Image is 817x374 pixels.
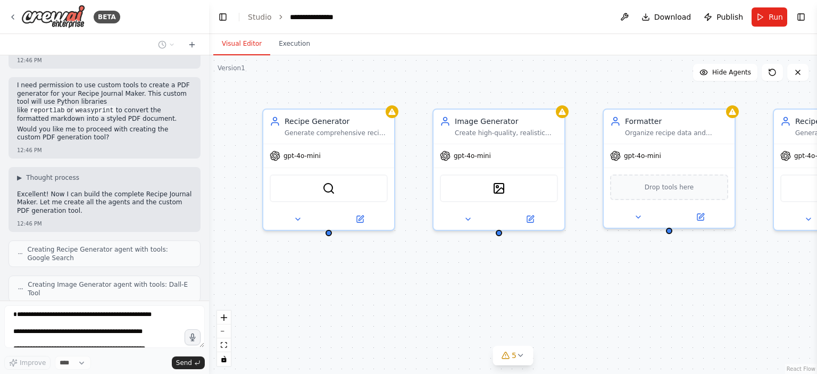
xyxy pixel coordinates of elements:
[17,173,22,182] span: ▶
[218,64,245,72] div: Version 1
[17,146,192,154] div: 12:46 PM
[17,126,192,142] p: Would you like me to proceed with creating the custom PDF generation tool?
[26,173,79,182] span: Thought process
[4,356,51,370] button: Improve
[322,182,335,195] img: SerplyWebSearchTool
[637,7,696,27] button: Download
[21,5,85,29] img: Logo
[512,350,516,361] span: 5
[712,68,751,77] span: Hide Agents
[716,12,743,22] span: Publish
[17,190,192,215] p: Excellent! Now I can build the complete Recipe Journal Maker. Let me create all the agents and th...
[693,64,757,81] button: Hide Agents
[625,116,728,127] div: Formatter
[154,38,179,51] button: Switch to previous chat
[670,211,730,223] button: Open in side panel
[94,11,120,23] div: BETA
[455,129,558,137] div: Create high-quality, realistic cooking step illustrations for each recipe step, generating clear ...
[645,182,694,193] span: Drop tools here
[794,10,808,24] button: Show right sidebar
[28,280,191,297] span: Creating Image Generator agent with tools: Dall-E Tool
[17,220,192,228] div: 12:46 PM
[752,7,787,27] button: Run
[248,13,272,21] a: Studio
[284,152,321,160] span: gpt-4o-mini
[217,338,231,352] button: fit view
[213,33,270,55] button: Visual Editor
[493,346,533,365] button: 5
[270,33,319,55] button: Execution
[176,359,192,367] span: Send
[262,109,395,231] div: Recipe GeneratorGenerate comprehensive recipe data for {dish_name}, including a detailed ingredie...
[455,116,558,127] div: Image Generator
[624,152,661,160] span: gpt-4o-mini
[217,311,231,366] div: React Flow controls
[330,213,390,226] button: Open in side panel
[217,325,231,338] button: zoom out
[787,366,815,372] a: React Flow attribution
[185,329,201,345] button: Click to speak your automation idea
[73,106,116,115] code: weasyprint
[20,359,46,367] span: Improve
[27,245,191,262] span: Creating Recipe Generator agent with tools: Google Search
[172,356,205,369] button: Send
[215,10,230,24] button: Hide left sidebar
[217,352,231,366] button: toggle interactivity
[285,116,388,127] div: Recipe Generator
[603,109,736,229] div: FormatterOrganize recipe data and generated images into a clean, well-structured markdown format ...
[654,12,691,22] span: Download
[769,12,783,22] span: Run
[493,182,505,195] img: DallETool
[17,173,79,182] button: ▶Thought process
[625,129,728,137] div: Organize recipe data and generated images into a clean, well-structured markdown format that's re...
[184,38,201,51] button: Start a new chat
[699,7,747,27] button: Publish
[432,109,565,231] div: Image GeneratorCreate high-quality, realistic cooking step illustrations for each recipe step, ge...
[500,213,560,226] button: Open in side panel
[217,311,231,325] button: zoom in
[17,56,192,64] div: 12:46 PM
[248,12,343,22] nav: breadcrumb
[454,152,491,160] span: gpt-4o-mini
[28,106,67,115] code: reportlab
[285,129,388,137] div: Generate comprehensive recipe data for {dish_name}, including a detailed ingredients list with qu...
[17,81,192,123] p: I need permission to use custom tools to create a PDF generator for your Recipe Journal Maker. Th...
